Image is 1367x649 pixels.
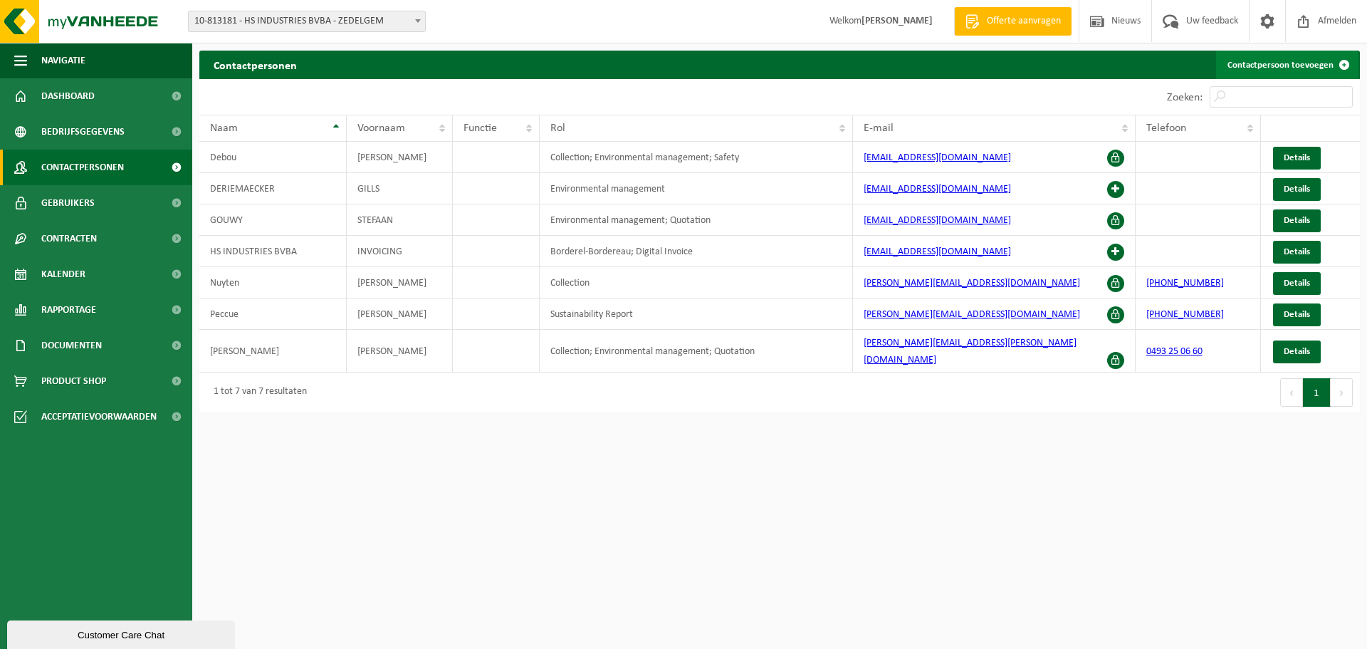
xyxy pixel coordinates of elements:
td: Borderel-Bordereau; Digital Invoice [540,236,853,267]
td: [PERSON_NAME] [347,330,453,373]
td: STEFAAN [347,204,453,236]
span: Offerte aanvragen [983,14,1064,28]
span: Gebruikers [41,185,95,221]
td: Nuyten [199,267,347,298]
div: 1 tot 7 van 7 resultaten [206,380,307,405]
a: 0493 25 06 60 [1146,346,1203,357]
span: Details [1284,247,1310,256]
td: GILLS [347,173,453,204]
a: Details [1273,341,1321,363]
td: [PERSON_NAME] [347,142,453,173]
a: Details [1273,209,1321,232]
span: Details [1284,216,1310,225]
span: Rapportage [41,292,96,328]
span: Details [1284,153,1310,162]
a: Details [1273,147,1321,170]
span: Rol [550,123,565,134]
span: Documenten [41,328,102,363]
td: HS INDUSTRIES BVBA [199,236,347,267]
span: 10-813181 - HS INDUSTRIES BVBA - ZEDELGEM [188,11,426,32]
td: Collection [540,267,853,298]
span: Details [1284,310,1310,319]
a: [PERSON_NAME][EMAIL_ADDRESS][PERSON_NAME][DOMAIN_NAME] [864,338,1077,365]
a: Details [1273,178,1321,201]
span: Naam [210,123,238,134]
td: [PERSON_NAME] [347,298,453,330]
a: [PHONE_NUMBER] [1146,309,1224,320]
td: Debou [199,142,347,173]
span: Functie [463,123,497,134]
a: Offerte aanvragen [954,7,1072,36]
span: Navigatie [41,43,85,78]
td: Collection; Environmental management; Safety [540,142,853,173]
td: Environmental management [540,173,853,204]
td: Collection; Environmental management; Quotation [540,330,853,373]
span: Voornaam [357,123,405,134]
td: GOUWY [199,204,347,236]
span: Details [1284,347,1310,356]
span: Contracten [41,221,97,256]
button: Next [1331,378,1353,407]
span: Kalender [41,256,85,292]
span: Telefoon [1146,123,1186,134]
a: Details [1273,272,1321,295]
iframe: chat widget [7,618,238,649]
a: [PHONE_NUMBER] [1146,278,1224,289]
td: Peccue [199,298,347,330]
a: [EMAIL_ADDRESS][DOMAIN_NAME] [864,184,1011,194]
a: [EMAIL_ADDRESS][DOMAIN_NAME] [864,152,1011,163]
td: Environmental management; Quotation [540,204,853,236]
td: DERIEMAECKER [199,173,347,204]
td: [PERSON_NAME] [347,267,453,298]
span: Bedrijfsgegevens [41,114,125,150]
h2: Contactpersonen [199,51,311,78]
span: E-mail [864,123,894,134]
span: Details [1284,185,1310,194]
a: [PERSON_NAME][EMAIL_ADDRESS][DOMAIN_NAME] [864,278,1080,289]
button: Previous [1280,378,1303,407]
span: Acceptatievoorwaarden [41,399,157,435]
a: [PERSON_NAME][EMAIL_ADDRESS][DOMAIN_NAME] [864,309,1080,320]
strong: [PERSON_NAME] [861,16,933,26]
a: [EMAIL_ADDRESS][DOMAIN_NAME] [864,246,1011,257]
a: Details [1273,241,1321,264]
td: INVOICING [347,236,453,267]
label: Zoeken: [1167,92,1203,103]
span: Product Shop [41,363,106,399]
td: Sustainability Report [540,298,853,330]
span: Dashboard [41,78,95,114]
a: [EMAIL_ADDRESS][DOMAIN_NAME] [864,215,1011,226]
a: Contactpersoon toevoegen [1216,51,1358,79]
span: 10-813181 - HS INDUSTRIES BVBA - ZEDELGEM [189,11,425,31]
span: Contactpersonen [41,150,124,185]
span: Details [1284,279,1310,288]
a: Details [1273,303,1321,326]
button: 1 [1303,378,1331,407]
td: [PERSON_NAME] [199,330,347,373]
